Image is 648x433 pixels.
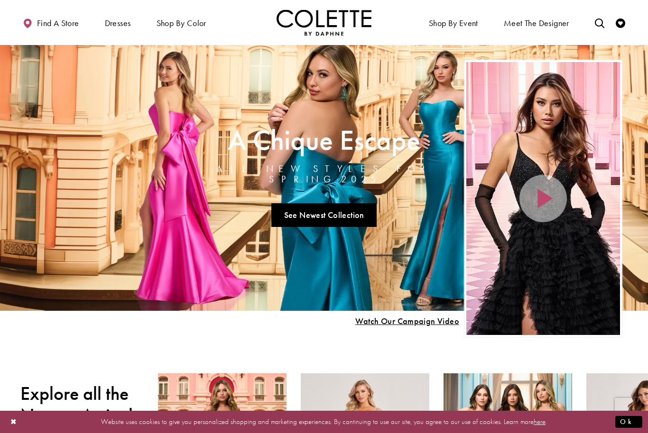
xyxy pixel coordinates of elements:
a: See Newest Collection A Chique Escape All New Styles For Spring 2025 [271,203,377,227]
button: Submit Dialog [615,416,642,428]
p: Website uses cookies to give you personalized shopping and marketing experiences. By continuing t... [68,415,580,428]
button: Close Dialog [6,414,22,430]
span: Play Slide #15 Video [355,316,459,326]
h2: Explore all the Newest Arrivals [20,383,144,426]
a: here [534,417,546,426]
ul: Slider Links [184,199,464,231]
